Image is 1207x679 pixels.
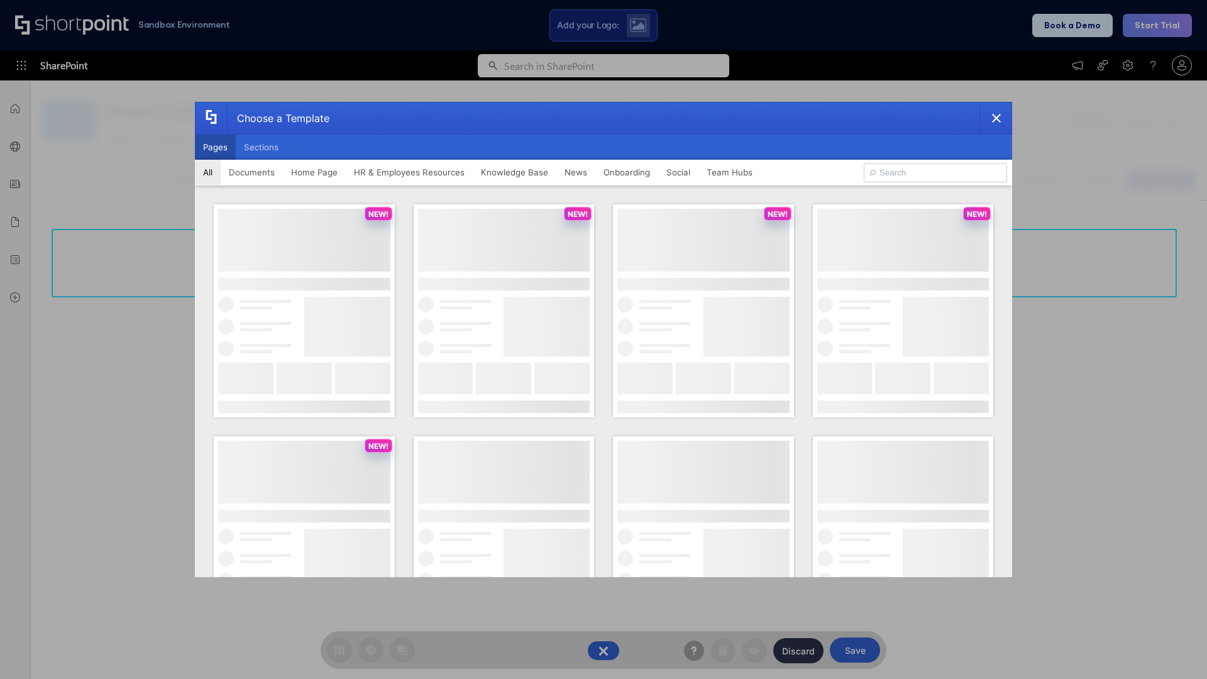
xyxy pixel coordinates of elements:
[195,160,221,185] button: All
[768,209,788,219] p: NEW!
[221,160,283,185] button: Documents
[283,160,346,185] button: Home Page
[368,209,389,219] p: NEW!
[698,160,761,185] button: Team Hubs
[658,160,698,185] button: Social
[1144,619,1207,679] iframe: Chat Widget
[556,160,595,185] button: News
[568,209,588,219] p: NEW!
[236,135,287,160] button: Sections
[227,102,329,134] div: Choose a Template
[195,102,1012,577] div: template selector
[368,441,389,451] p: NEW!
[473,160,556,185] button: Knowledge Base
[195,135,236,160] button: Pages
[967,209,987,219] p: NEW!
[864,163,1007,182] input: Search
[595,160,658,185] button: Onboarding
[346,160,473,185] button: HR & Employees Resources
